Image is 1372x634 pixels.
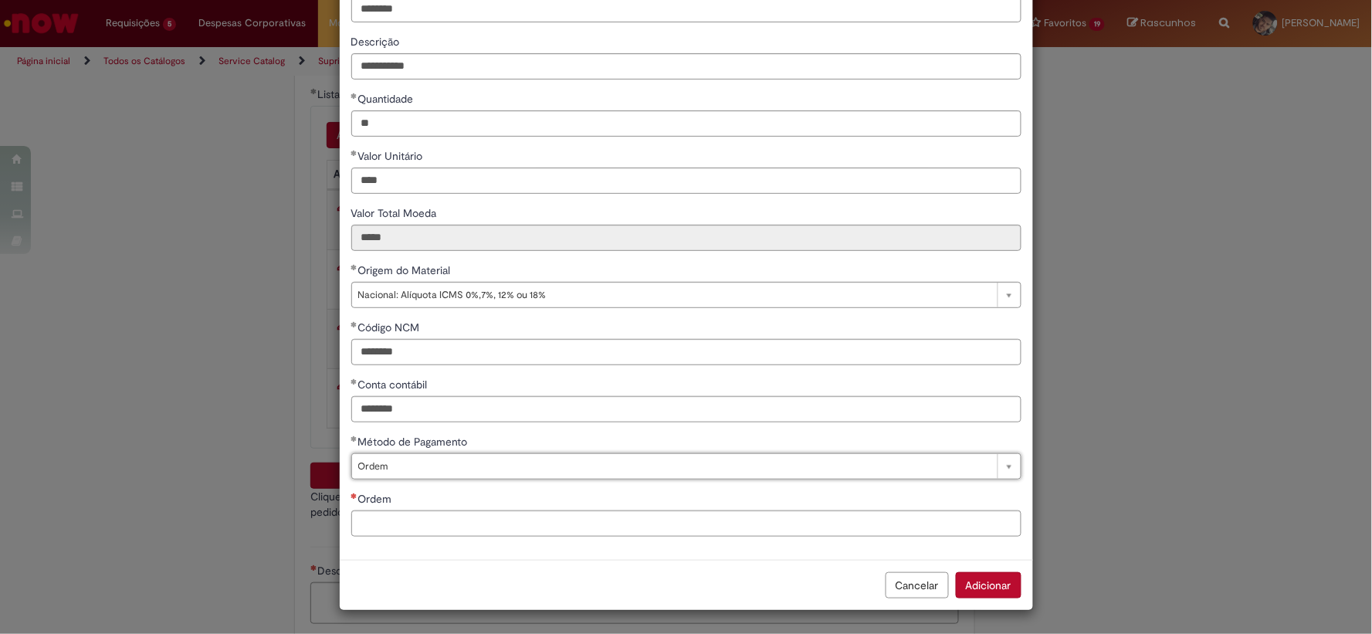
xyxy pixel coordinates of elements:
span: Somente leitura - Valor Total Moeda [351,206,440,220]
span: Código NCM [358,320,423,334]
input: Quantidade [351,110,1021,137]
span: Quantidade [358,92,417,106]
span: Obrigatório Preenchido [351,150,358,156]
span: Obrigatório Preenchido [351,93,358,99]
span: Obrigatório Preenchido [351,264,358,270]
button: Cancelar [886,572,949,598]
input: Valor Unitário [351,168,1021,194]
span: Obrigatório Preenchido [351,378,358,385]
input: Conta contábil [351,396,1021,422]
span: Conta contábil [358,378,431,392]
span: Ordem [358,492,395,506]
span: Necessários [351,493,358,499]
span: Origem do Material [358,263,454,277]
span: Valor Unitário [358,149,426,163]
input: Código NCM [351,339,1021,365]
button: Adicionar [956,572,1021,598]
span: Descrição [351,35,403,49]
input: Ordem [351,510,1021,537]
span: Obrigatório Preenchido [351,436,358,442]
span: Ordem [358,454,990,479]
input: Descrição [351,53,1021,80]
input: Valor Total Moeda [351,225,1021,251]
span: Método de Pagamento [358,435,471,449]
span: Obrigatório Preenchido [351,321,358,327]
span: Nacional: Alíquota ICMS 0%,7%, 12% ou 18% [358,283,990,307]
